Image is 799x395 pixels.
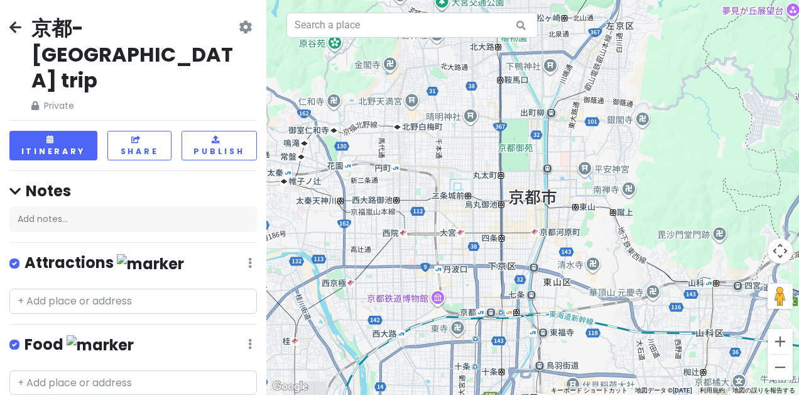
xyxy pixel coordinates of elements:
[768,355,793,380] button: ズームアウト
[182,131,257,160] button: Publish
[551,386,628,395] button: キーボード ショートカット
[107,131,171,160] button: Share
[768,329,793,354] button: ズームイン
[117,254,184,274] img: marker
[24,253,184,274] h4: Attractions
[9,206,257,233] div: Add notes...
[9,181,257,201] h4: Notes
[635,387,692,394] span: 地図データ ©[DATE]
[31,15,236,94] h2: 京都-[GEOGRAPHIC_DATA] trip
[768,238,793,264] button: 地図のカメラ コントロール
[269,379,311,395] img: Google
[732,387,795,394] a: 地図の誤りを報告する
[24,335,134,355] h4: Food
[67,335,134,355] img: marker
[269,379,311,395] a: Google マップでこの地域を開きます（新しいウィンドウが開きます）
[286,13,538,38] input: Search a place
[768,284,793,309] button: 地図上にペグマンをドロップして、ストリートビューを開きます
[9,131,97,160] button: Itinerary
[700,387,725,394] a: 利用規約（新しいタブで開きます）
[31,99,236,113] span: Private
[9,289,257,314] input: + Add place or address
